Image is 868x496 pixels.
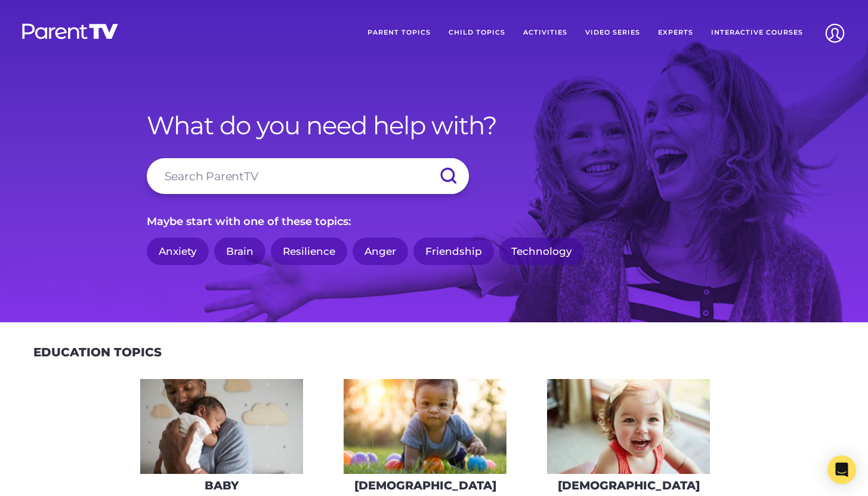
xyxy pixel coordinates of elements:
[440,18,514,48] a: Child Topics
[359,18,440,48] a: Parent Topics
[427,158,469,194] input: Submit
[147,212,722,231] p: Maybe start with one of these topics:
[354,479,496,492] h3: [DEMOGRAPHIC_DATA]
[205,479,239,492] h3: Baby
[147,238,209,266] a: Anxiety
[827,455,856,484] div: Open Intercom Messenger
[147,110,722,140] h1: What do you need help with?
[514,18,576,48] a: Activities
[344,379,506,474] img: iStock-620709410-275x160.jpg
[271,238,347,266] a: Resilience
[33,345,162,359] h2: Education Topics
[649,18,702,48] a: Experts
[21,23,119,40] img: parenttv-logo-white.4c85aaf.svg
[140,379,303,474] img: AdobeStock_144860523-275x160.jpeg
[576,18,649,48] a: Video Series
[214,238,265,266] a: Brain
[499,238,584,266] a: Technology
[547,379,710,474] img: iStock-678589610_super-275x160.jpg
[820,18,850,48] img: Account
[147,158,469,194] input: Search ParentTV
[353,238,408,266] a: Anger
[558,479,700,492] h3: [DEMOGRAPHIC_DATA]
[702,18,812,48] a: Interactive Courses
[413,238,494,266] a: Friendship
